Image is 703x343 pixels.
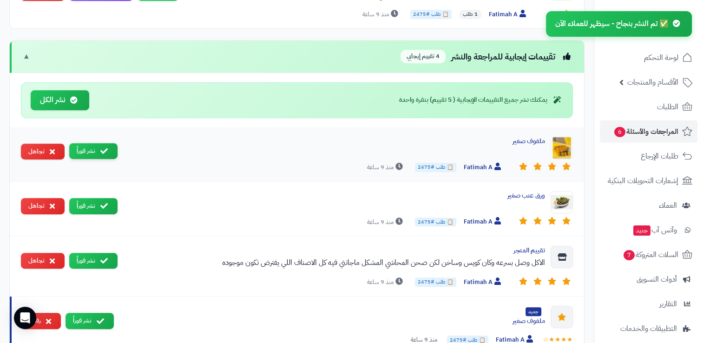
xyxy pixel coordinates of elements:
[600,120,697,143] a: المراجعات والأسئلة6
[551,191,573,213] img: Product
[600,268,697,290] a: أدوات التسويق
[21,144,65,160] button: تجاهل
[69,253,118,269] button: نشر فوراً
[459,10,481,19] span: 1 طلب
[600,317,697,340] a: التطبيقات والخدمات
[464,217,503,227] span: Fatimah A
[623,248,678,261] span: السلات المتروكة
[415,277,456,287] span: 📋 طلب #2475
[399,95,563,105] div: يمكنك نشر جميع التقييمات الإيجابية ( 5 تقييم) بنقرة واحدة
[600,293,697,315] a: التقارير
[600,170,697,192] a: إشعارات التحويلات البنكية
[526,307,541,316] span: جديد
[69,198,118,214] button: نشر فوراً
[464,163,503,172] span: Fatimah A
[69,143,118,159] button: نشر فوراً
[401,50,573,63] div: تقييمات إيجابية للمراجعة والنشر
[551,137,573,159] img: Product
[613,125,678,138] span: المراجعات والأسئلة
[659,297,677,310] span: التقارير
[555,18,669,29] span: ✅ تم النشر بنجاح - سيظهر للعملاء الآن
[367,277,405,287] span: منذ 9 ساعة
[401,50,446,63] span: 4 تقييم إيجابي
[600,46,697,69] a: لوحة التحكم
[121,317,545,326] div: ملفوف صغير
[633,225,650,236] span: جديد
[415,218,456,227] span: 📋 طلب #2475
[657,100,678,113] span: الطلبات
[21,198,65,214] button: تجاهل
[659,199,677,212] span: العملاء
[600,244,697,266] a: السلات المتروكة7
[21,253,65,269] button: تجاهل
[600,219,697,241] a: وآتس آبجديد
[367,218,405,227] span: منذ 9 ساعة
[600,145,697,167] a: طلبات الإرجاع
[66,313,114,329] button: نشر فوراً
[614,127,625,137] span: 6
[31,90,89,110] button: نشر الكل
[415,163,456,172] span: 📋 طلب #2475
[632,224,677,237] span: وآتس آب
[624,250,635,260] span: 7
[627,76,678,89] span: الأقسام والمنتجات
[620,322,677,335] span: التطبيقات والخدمات
[125,191,545,200] div: ورق عنب صغير
[637,273,677,286] span: أدوات التسويق
[640,7,694,26] img: logo-2.png
[608,174,678,187] span: إشعارات التحويلات البنكية
[125,137,545,146] div: ملفوف صغير
[600,96,697,118] a: الطلبات
[641,150,678,163] span: طلبات الإرجاع
[410,10,452,19] span: 📋 طلب #2475
[14,307,36,329] div: Open Intercom Messenger
[367,163,405,172] span: منذ 9 ساعة
[23,51,30,62] span: ▼
[362,10,401,19] span: منذ 9 ساعة
[644,51,678,64] span: لوحة التحكم
[125,246,545,255] div: تقييم المتجر
[600,194,697,217] a: العملاء
[21,313,61,329] button: رفض
[489,10,528,20] span: Fatimah A
[125,257,545,268] div: الاكل وصل بسرعه وكان كويس وساخن لكن صحن المحاشي المشكل ماجاتني فيه كل الاصناف اللي يفترض تكون موجوده
[464,277,503,287] span: Fatimah A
